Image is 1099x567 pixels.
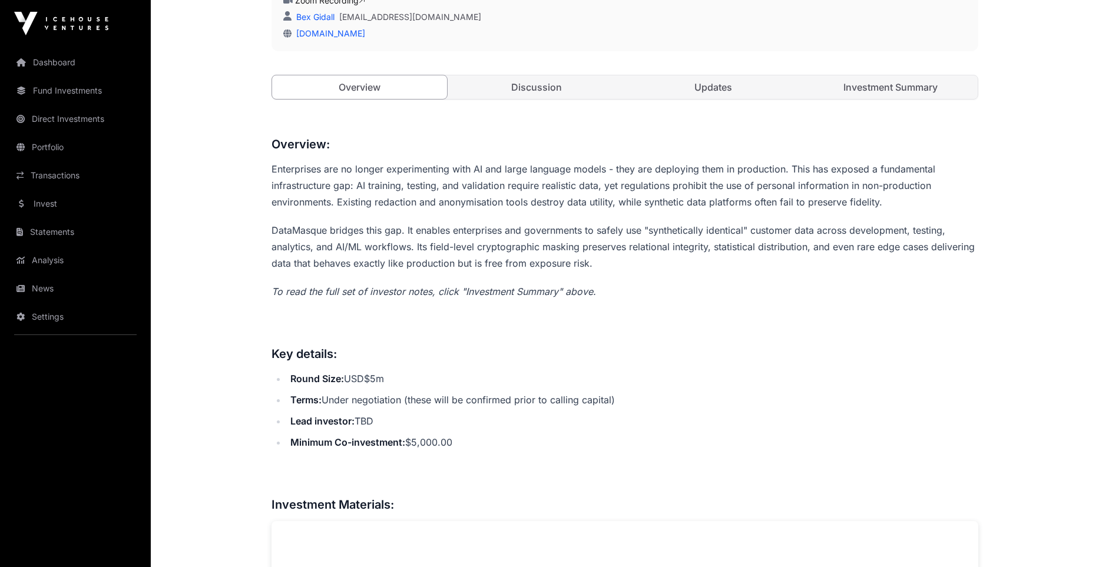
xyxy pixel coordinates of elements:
h3: Investment Materials: [272,495,978,514]
strong: : [352,415,355,427]
nav: Tabs [272,75,978,99]
strong: Terms: [290,394,322,406]
a: Invest [9,191,141,217]
em: To read the full set of investor notes, click "Investment Summary" above. [272,286,596,297]
a: Analysis [9,247,141,273]
li: USD$5m [287,370,978,387]
a: Bex Gidall [294,12,335,22]
a: Fund Investments [9,78,141,104]
li: TBD [287,413,978,429]
p: DataMasque bridges this gap. It enables enterprises and governments to safely use "synthetically ... [272,222,978,271]
a: Overview [272,75,448,100]
strong: Lead investor [290,415,352,427]
strong: Round Size: [290,373,344,384]
p: Enterprises are no longer experimenting with AI and large language models - they are deploying th... [272,161,978,210]
h3: Overview: [272,135,978,154]
a: [EMAIL_ADDRESS][DOMAIN_NAME] [339,11,481,23]
a: Settings [9,304,141,330]
a: [DOMAIN_NAME] [292,28,365,38]
a: Transactions [9,163,141,188]
strong: Minimum Co-investment: [290,436,405,448]
a: Statements [9,219,141,245]
li: $5,000.00 [287,434,978,450]
a: Portfolio [9,134,141,160]
a: News [9,276,141,301]
li: Under negotiation (these will be confirmed prior to calling capital) [287,392,978,408]
img: Icehouse Ventures Logo [14,12,108,35]
a: Dashboard [9,49,141,75]
a: Investment Summary [803,75,978,99]
a: Discussion [449,75,624,99]
a: Direct Investments [9,106,141,132]
a: Updates [626,75,801,99]
h3: Key details: [272,344,978,363]
iframe: Chat Widget [1040,510,1099,567]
